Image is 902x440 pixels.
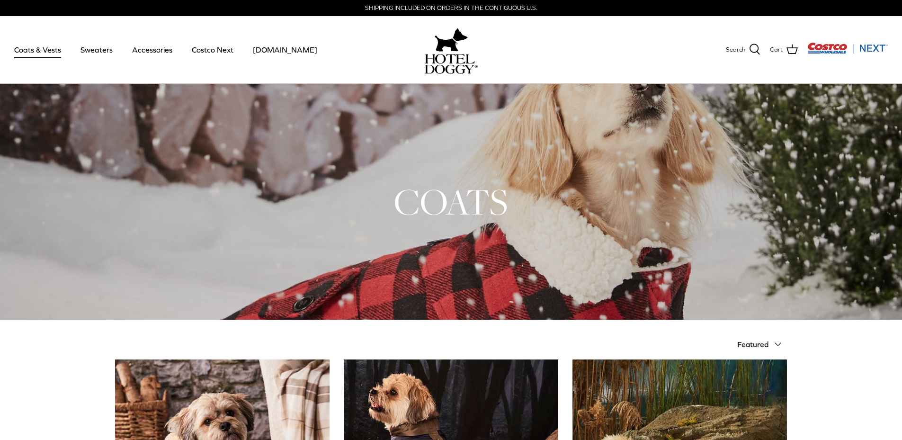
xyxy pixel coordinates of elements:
img: hoteldoggy.com [435,26,468,54]
a: Coats & Vests [6,34,70,66]
a: Sweaters [72,34,121,66]
a: Search [726,44,760,56]
button: Featured [737,334,787,355]
img: Costco Next [807,42,888,54]
img: hoteldoggycom [425,54,478,74]
span: Search [726,45,745,55]
h1: COATS [115,179,787,225]
a: Cart [770,44,798,56]
a: Costco Next [183,34,242,66]
a: Accessories [124,34,181,66]
span: Featured [737,340,768,349]
a: hoteldoggy.com hoteldoggycom [425,26,478,74]
span: Cart [770,45,783,55]
a: [DOMAIN_NAME] [244,34,326,66]
a: Visit Costco Next [807,48,888,55]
